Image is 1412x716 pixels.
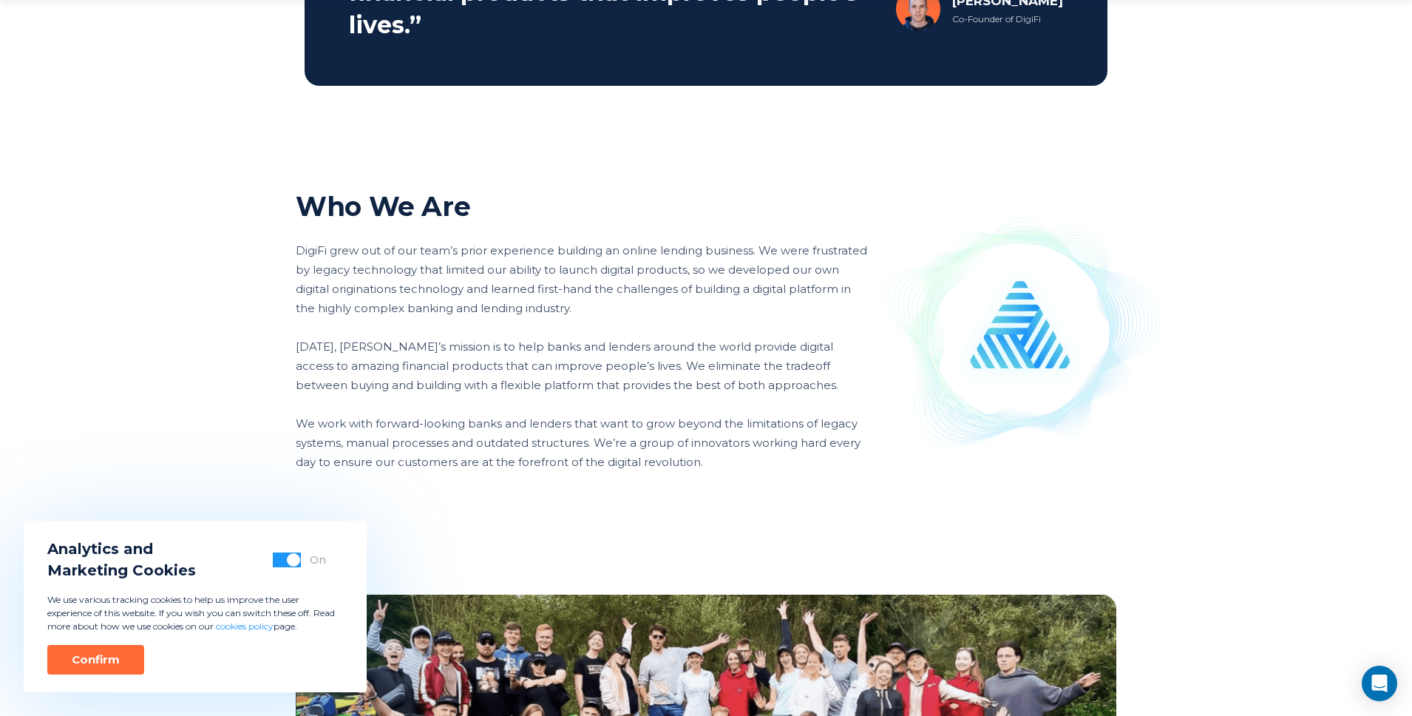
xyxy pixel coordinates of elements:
[296,189,869,223] h2: Who We Are
[216,621,274,632] a: cookies policy
[296,337,869,395] p: [DATE], [PERSON_NAME]’s mission is to help banks and lenders around the world provide digital acc...
[296,414,869,472] p: We work with forward-looking banks and lenders that want to grow beyond the limitations of legacy...
[47,593,343,633] p: We use various tracking cookies to help us improve the user experience of this website. If you wi...
[72,652,120,667] div: Confirm
[310,553,326,567] div: On
[47,560,196,581] span: Marketing Cookies
[869,189,1173,472] img: About Us Illustration
[296,241,869,318] p: DigiFi grew out of our team’s prior experience building an online lending business. We were frust...
[1362,666,1397,701] div: Open Intercom Messenger
[952,13,1063,26] div: Co-Founder of DigiFi
[47,538,196,560] span: Analytics and
[47,645,144,675] button: Confirm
